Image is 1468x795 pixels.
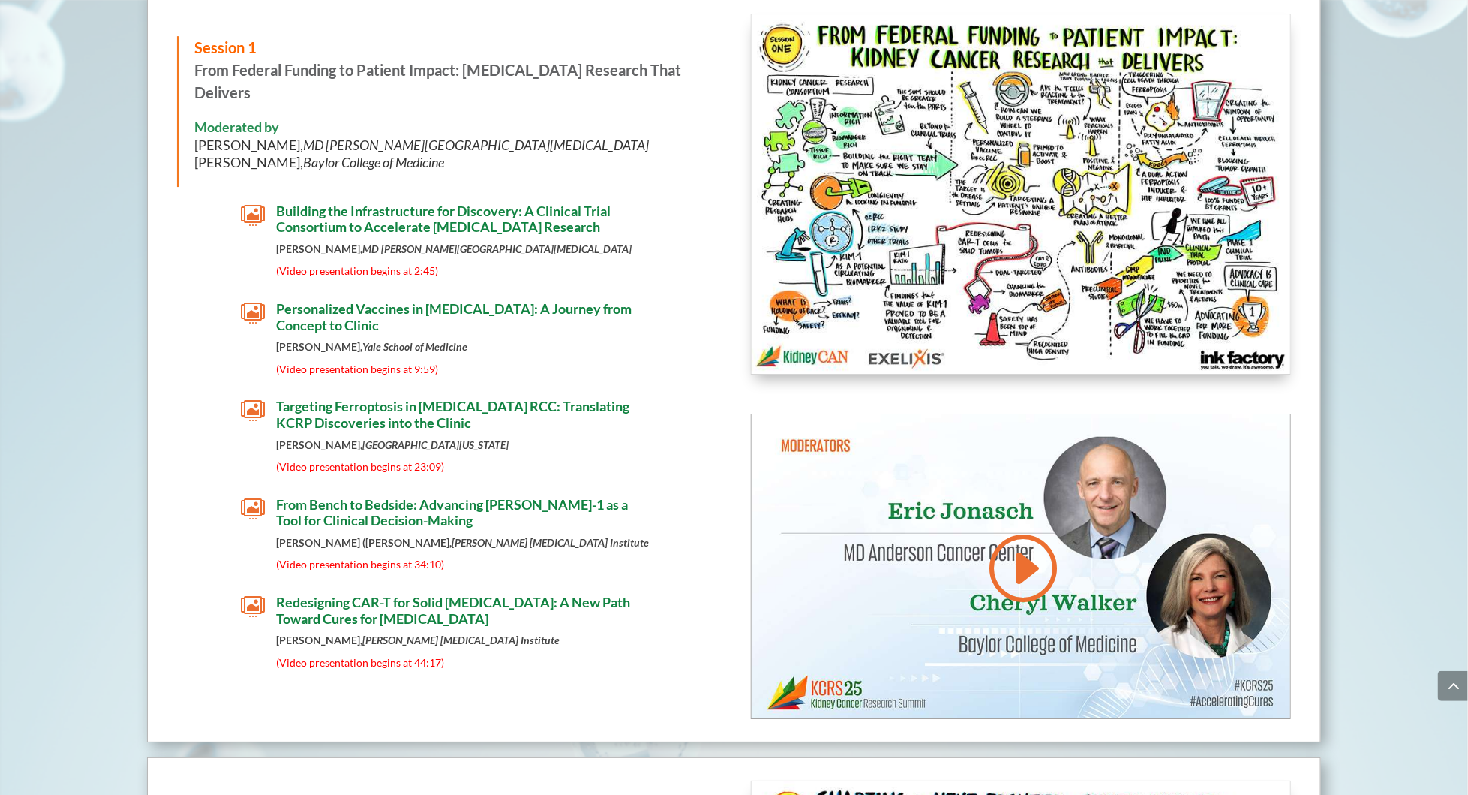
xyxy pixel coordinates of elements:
strong: [PERSON_NAME], [276,634,560,646]
span: Personalized Vaccines in [MEDICAL_DATA]: A Journey from Concept to Clinic [276,300,632,333]
em: [GEOGRAPHIC_DATA][US_STATE] [362,438,509,451]
em: MD [PERSON_NAME][GEOGRAPHIC_DATA][MEDICAL_DATA] [362,242,632,255]
span: (Video presentation begins at 44:17) [276,656,444,669]
strong: [PERSON_NAME], [276,242,632,255]
em: Yale School of Medicine [362,340,467,353]
span:  [241,203,265,227]
strong: [PERSON_NAME] ([PERSON_NAME], [276,536,649,549]
span: Building the Infrastructure for Discovery: A Clinical Trial Consortium to Accelerate [MEDICAL_DAT... [276,203,611,236]
span:  [241,497,265,521]
span: (Video presentation begins at 23:09) [276,460,444,473]
span: Targeting Ferroptosis in [MEDICAL_DATA] RCC: Translating KCRP Discoveries into the Clinic [276,398,629,431]
span: (Video presentation begins at 2:45) [276,264,438,277]
em: MD [PERSON_NAME][GEOGRAPHIC_DATA][MEDICAL_DATA] [303,137,649,153]
span: Session 1 [194,38,257,56]
strong: From Federal Funding to Patient Impact: [MEDICAL_DATA] Research That Delivers [194,38,681,101]
span: Redesigning CAR-T for Solid [MEDICAL_DATA]: A New Path Toward Cures for [MEDICAL_DATA] [276,594,630,627]
em: Baylor College of Medicine [303,154,444,170]
span: [PERSON_NAME], [PERSON_NAME], [194,137,649,170]
span:  [241,399,265,423]
strong: [PERSON_NAME], [276,340,467,353]
em: [PERSON_NAME] [MEDICAL_DATA] Institute [452,536,649,549]
span: (Video presentation begins at 9:59) [276,363,438,375]
span:  [241,595,265,619]
span:  [241,301,265,325]
em: [PERSON_NAME] [MEDICAL_DATA] Institute [362,634,560,646]
span: From Bench to Bedside: Advancing [PERSON_NAME]-1 as a Tool for Clinical Decision-Making [276,496,628,529]
img: KidneyCAN_Ink Factory_Board Session 1 [752,14,1290,374]
strong: [PERSON_NAME], [276,438,509,451]
span: (Video presentation begins at 34:10) [276,558,444,571]
strong: Moderated by [194,119,279,135]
